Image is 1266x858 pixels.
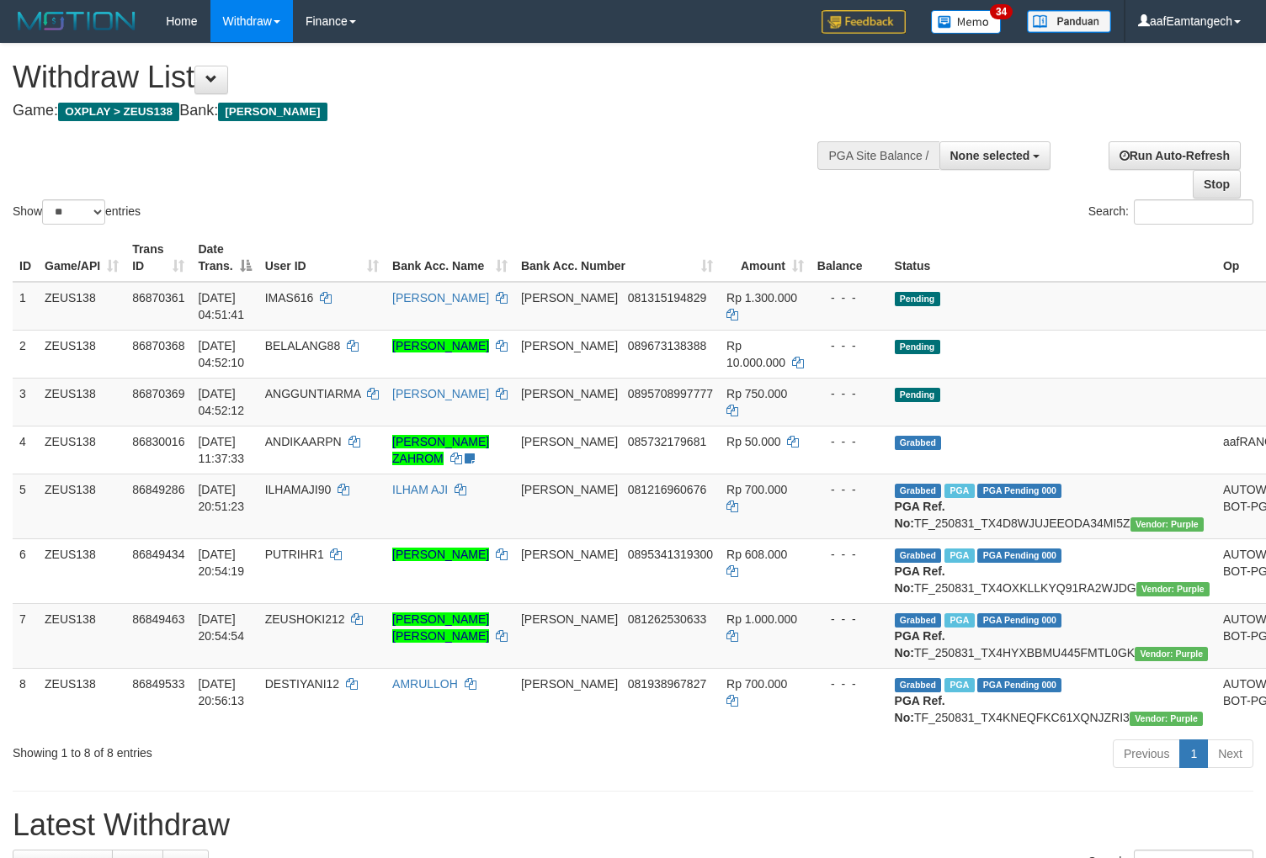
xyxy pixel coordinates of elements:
[132,291,184,305] span: 86870361
[895,678,942,692] span: Grabbed
[13,282,38,331] td: 1
[888,603,1216,668] td: TF_250831_TX4HYXBBMU445FMTL0GK
[895,613,942,628] span: Grabbed
[13,103,827,119] h4: Game: Bank:
[817,289,881,306] div: - - -
[1088,199,1253,225] label: Search:
[939,141,1051,170] button: None selected
[38,234,125,282] th: Game/API: activate to sort column ascending
[38,668,125,733] td: ZEUS138
[132,339,184,352] span: 86870368
[198,291,244,321] span: [DATE] 04:51:41
[13,603,38,668] td: 7
[392,612,489,643] a: [PERSON_NAME] [PERSON_NAME]
[392,483,448,496] a: ILHAM AJI
[198,435,244,465] span: [DATE] 11:37:33
[265,612,345,626] span: ZEUSHOKI212
[521,291,618,305] span: [PERSON_NAME]
[191,234,258,282] th: Date Trans.: activate to sort column descending
[42,199,105,225] select: Showentries
[628,387,713,400] span: Copy 0895708997777 to clipboard
[38,330,125,378] td: ZEUS138
[392,339,489,352] a: [PERSON_NAME]
[931,10,1002,34] img: Button%20Memo.svg
[990,4,1013,19] span: 34
[38,426,125,474] td: ZEUS138
[895,694,945,724] b: PGA Ref. No:
[895,500,945,530] b: PGA Ref. No:
[38,474,125,538] td: ZEUS138
[198,548,244,578] span: [DATE] 20:54:19
[628,339,706,352] span: Copy 089673138388 to clipboard
[817,611,881,628] div: - - -
[895,629,945,659] b: PGA Ref. No:
[392,387,489,400] a: [PERSON_NAME]
[726,339,785,369] span: Rp 10.000.000
[817,675,881,692] div: - - -
[628,291,706,305] span: Copy 081315194829 to clipboard
[132,677,184,691] span: 86849533
[132,387,184,400] span: 86870369
[895,292,940,306] span: Pending
[817,481,881,498] div: - - -
[888,538,1216,603] td: TF_250831_TX4OXKLLKYQ91RA2WJDG
[726,548,787,561] span: Rp 608.000
[726,387,787,400] span: Rp 750.000
[521,548,618,561] span: [PERSON_NAME]
[521,677,618,691] span: [PERSON_NAME]
[198,339,244,369] span: [DATE] 04:52:10
[13,8,141,34] img: MOTION_logo.png
[132,612,184,626] span: 86849463
[265,387,361,400] span: ANGGUNTIARMA
[977,548,1061,563] span: PGA Pending
[895,484,942,498] span: Grabbed
[265,435,342,448] span: ANDIKAARPN
[125,234,191,282] th: Trans ID: activate to sort column ascending
[198,387,244,417] span: [DATE] 04:52:12
[822,10,906,34] img: Feedback.jpg
[13,808,1253,842] h1: Latest Withdraw
[977,678,1061,692] span: PGA Pending
[1113,739,1180,768] a: Previous
[521,435,618,448] span: [PERSON_NAME]
[1130,712,1203,726] span: Vendor URL: https://trx4.1velocity.biz
[265,677,339,691] span: DESTIYANI12
[1136,582,1210,596] span: Vendor URL: https://trx4.1velocity.biz
[895,436,942,450] span: Grabbed
[1109,141,1241,170] a: Run Auto-Refresh
[265,291,314,305] span: IMAS616
[628,435,706,448] span: Copy 085732179681 to clipboard
[132,483,184,496] span: 86849286
[888,234,1216,282] th: Status
[888,474,1216,538] td: TF_250831_TX4D8WJUJEEODA34MI5Z
[944,678,974,692] span: Marked by aafRornrotha
[38,282,125,331] td: ZEUS138
[726,677,787,691] span: Rp 700.000
[977,613,1061,628] span: PGA Pending
[895,388,940,402] span: Pending
[38,378,125,426] td: ZEUS138
[726,483,787,496] span: Rp 700.000
[628,483,706,496] span: Copy 081216960676 to clipboard
[198,483,244,513] span: [DATE] 20:51:23
[1027,10,1111,33] img: panduan.png
[1193,170,1241,199] a: Stop
[521,612,618,626] span: [PERSON_NAME]
[13,199,141,225] label: Show entries
[38,538,125,603] td: ZEUS138
[726,612,797,626] span: Rp 1.000.000
[386,234,514,282] th: Bank Acc. Name: activate to sort column ascending
[811,234,888,282] th: Balance
[521,483,618,496] span: [PERSON_NAME]
[1130,517,1204,532] span: Vendor URL: https://trx4.1velocity.biz
[514,234,720,282] th: Bank Acc. Number: activate to sort column ascending
[726,435,781,448] span: Rp 50.000
[521,387,618,400] span: [PERSON_NAME]
[628,677,706,691] span: Copy 081938967827 to clipboard
[817,385,881,402] div: - - -
[1134,199,1253,225] input: Search:
[258,234,386,282] th: User ID: activate to sort column ascending
[13,330,38,378] td: 2
[392,435,489,465] a: [PERSON_NAME] ZAHROM
[977,484,1061,498] span: PGA Pending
